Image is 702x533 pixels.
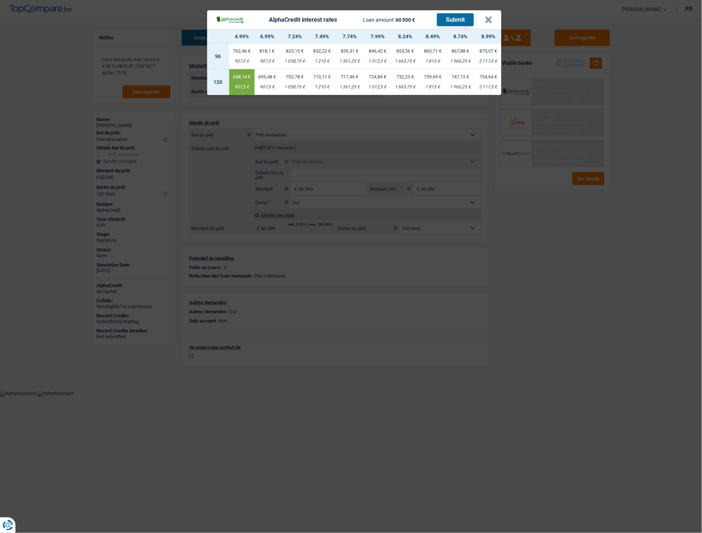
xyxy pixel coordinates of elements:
div: 747,15 € [446,74,475,79]
th: 7.49% [309,29,335,43]
th: 8.99% [475,29,501,43]
div: 2 117,5 € [475,85,501,89]
div: 2 117,5 € [475,59,501,64]
div: 1 512,5 € [365,85,391,89]
div: 739,69 € [420,74,446,79]
th: 8.24% [391,29,421,43]
div: 867,88 € [446,49,475,53]
td: 96 [207,43,229,69]
div: 839,31 € [335,49,365,53]
div: 1 210 € [309,85,335,89]
div: 1 058,75 € [280,85,310,89]
div: 875,07 € [475,49,501,53]
th: 4.99% [229,29,255,43]
div: 1 663,75 € [391,85,421,89]
button: Submit [437,13,474,26]
div: 695,48 € [255,74,280,79]
div: 710,11 € [309,74,335,79]
th: 7.24% [280,29,310,43]
div: 1 815 € [420,59,446,64]
div: 1 210 € [309,59,335,64]
div: 846,42 € [365,49,391,53]
div: 702,78 € [280,74,310,79]
div: 832,22 € [309,49,335,53]
th: 8.49% [420,29,446,43]
div: 825,15 € [280,49,310,53]
div: 818,1 € [255,49,280,53]
div: 1 663,75 € [391,59,421,64]
td: 120 [207,69,229,95]
div: 1 361,25 € [335,59,365,64]
div: 724,84 € [365,74,391,79]
th: 7.74% [335,29,365,43]
div: 754,64 € [475,74,501,79]
div: AlphaCredit interest rates [269,17,337,23]
div: 1 966,25 € [446,85,475,89]
div: 1 058,75 € [280,59,310,64]
div: 860,71 € [420,49,446,53]
div: 1 815 € [420,85,446,89]
div: 853,56 € [391,49,421,53]
div: 907,5 € [229,59,255,64]
div: 762,46 € [229,49,255,53]
span: Loan amount: [363,17,395,23]
div: 1 966,25 € [446,59,475,64]
th: 7.99% [365,29,391,43]
img: AlphaCredit [216,15,244,24]
div: 732,25 € [391,74,421,79]
div: 1 512,5 € [365,59,391,64]
div: 907,5 € [255,59,280,64]
th: 6.99% [255,29,280,43]
div: 907,5 € [255,85,280,89]
div: 717,46 € [335,74,365,79]
th: 8.74% [446,29,475,43]
div: 638,14 € [229,74,255,79]
div: 907,5 € [229,85,255,89]
span: 60 500 € [396,17,415,23]
button: × [485,16,493,24]
div: 1 361,25 € [335,85,365,89]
